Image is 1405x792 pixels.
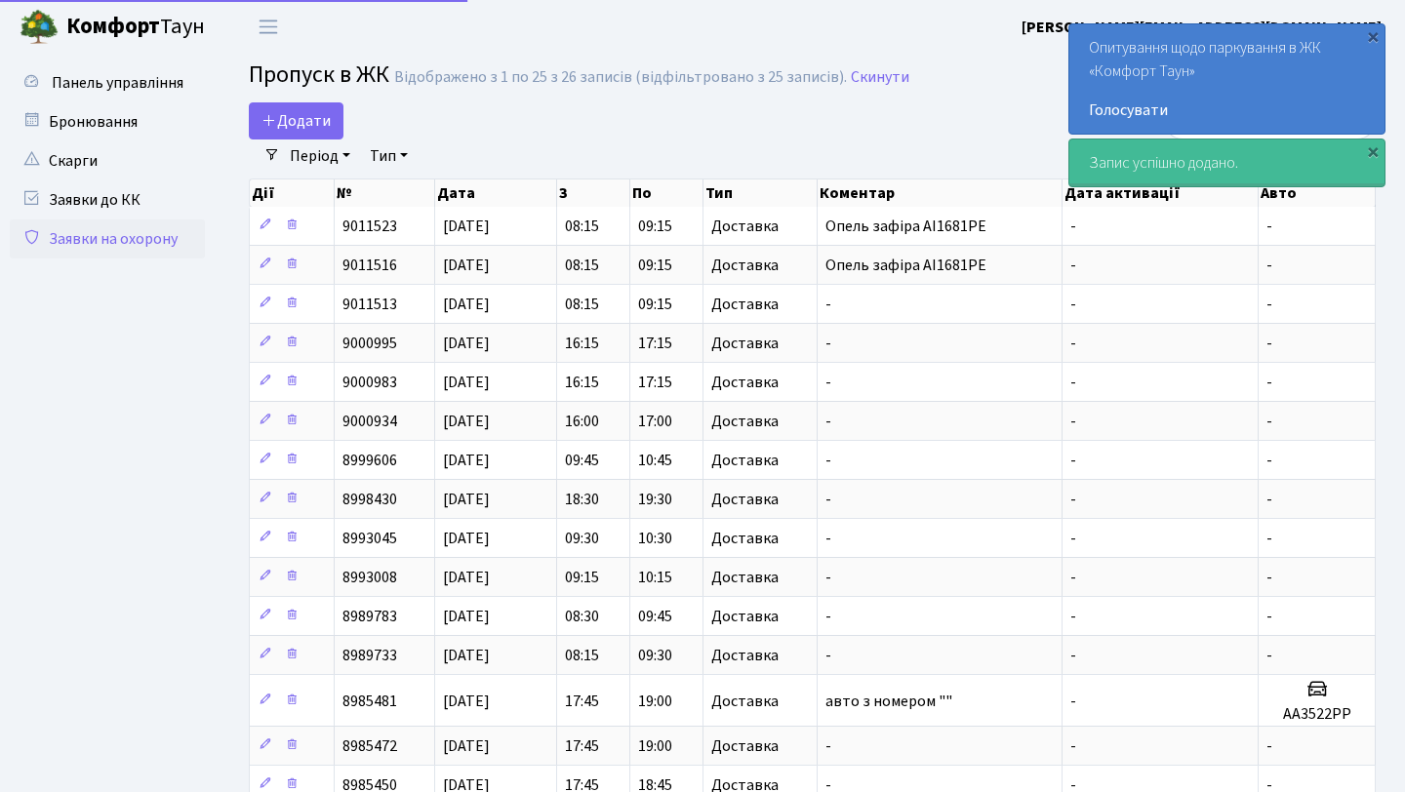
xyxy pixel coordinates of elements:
span: Доставка [711,693,779,709]
div: Опитування щодо паркування в ЖК «Комфорт Таун» [1069,24,1385,134]
span: Доставка [711,492,779,507]
span: - [825,645,831,666]
span: - [1070,606,1076,627]
span: [DATE] [443,691,490,712]
span: [DATE] [443,489,490,510]
span: - [1070,294,1076,315]
span: 10:15 [638,567,672,588]
span: 08:15 [565,294,599,315]
span: - [1266,411,1272,432]
span: [DATE] [443,216,490,237]
span: [DATE] [443,450,490,471]
th: Авто [1259,179,1376,207]
span: - [825,333,831,354]
span: 09:15 [638,216,672,237]
span: 09:30 [638,645,672,666]
span: - [1070,489,1076,510]
span: [DATE] [443,528,490,549]
span: 9011513 [342,294,397,315]
span: - [1070,645,1076,666]
a: Період [282,139,358,173]
span: - [1266,567,1272,588]
a: Заявки на охорону [10,219,205,258]
span: 10:30 [638,528,672,549]
th: Дії [250,179,335,207]
th: Тип [703,179,818,207]
span: Опель зафіра АІ1681РЕ [825,216,986,237]
span: 08:15 [565,216,599,237]
span: Доставка [711,570,779,585]
span: 8989783 [342,606,397,627]
a: Заявки до КК [10,180,205,219]
span: Доставка [711,531,779,546]
span: - [825,606,831,627]
span: 8999606 [342,450,397,471]
div: × [1363,141,1383,161]
span: Пропуск в ЖК [249,58,389,92]
span: Опель зафіра АІ1681РЕ [825,255,986,276]
span: - [1266,450,1272,471]
span: [DATE] [443,255,490,276]
th: Коментар [818,179,1063,207]
span: 16:15 [565,333,599,354]
span: - [1070,411,1076,432]
span: Таун [66,11,205,44]
span: 8998430 [342,489,397,510]
span: 09:30 [565,528,599,549]
span: 8989733 [342,645,397,666]
span: 9000934 [342,411,397,432]
b: [PERSON_NAME][EMAIL_ADDRESS][DOMAIN_NAME] [1022,17,1382,38]
span: - [1070,691,1076,712]
span: Доставка [711,648,779,663]
h5: АА3522РР [1266,705,1367,724]
span: 08:15 [565,255,599,276]
span: 09:45 [565,450,599,471]
span: - [825,372,831,393]
span: Панель управління [52,72,183,94]
a: Скинути [851,68,909,87]
a: Тип [362,139,416,173]
span: - [1070,567,1076,588]
span: - [1266,255,1272,276]
span: - [825,489,831,510]
span: 19:30 [638,489,672,510]
span: 17:45 [565,691,599,712]
span: - [1070,333,1076,354]
span: - [1070,450,1076,471]
span: 9000983 [342,372,397,393]
span: Доставка [711,297,779,312]
span: 19:00 [638,691,672,712]
span: Доставка [711,738,779,754]
span: - [825,411,831,432]
th: З [557,179,630,207]
span: Доставка [711,414,779,429]
span: 9011516 [342,255,397,276]
span: [DATE] [443,567,490,588]
span: - [1266,489,1272,510]
span: - [825,735,831,757]
span: Додати [261,110,331,132]
span: - [1266,528,1272,549]
span: [DATE] [443,735,490,757]
span: - [1070,372,1076,393]
div: Запис успішно додано. [1069,139,1385,186]
span: 17:15 [638,333,672,354]
span: 17:00 [638,411,672,432]
span: - [1266,216,1272,237]
span: - [1070,528,1076,549]
span: Доставка [711,257,779,273]
span: Доставка [711,609,779,624]
span: [DATE] [443,645,490,666]
span: 08:15 [565,645,599,666]
span: [DATE] [443,411,490,432]
span: 17:15 [638,372,672,393]
span: 16:00 [565,411,599,432]
span: - [825,450,831,471]
span: - [1266,735,1272,757]
a: Панель управління [10,63,205,102]
th: № [335,179,435,207]
span: 8993045 [342,528,397,549]
span: Доставка [711,453,779,468]
span: 09:15 [638,294,672,315]
span: авто з номером "" [825,691,952,712]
